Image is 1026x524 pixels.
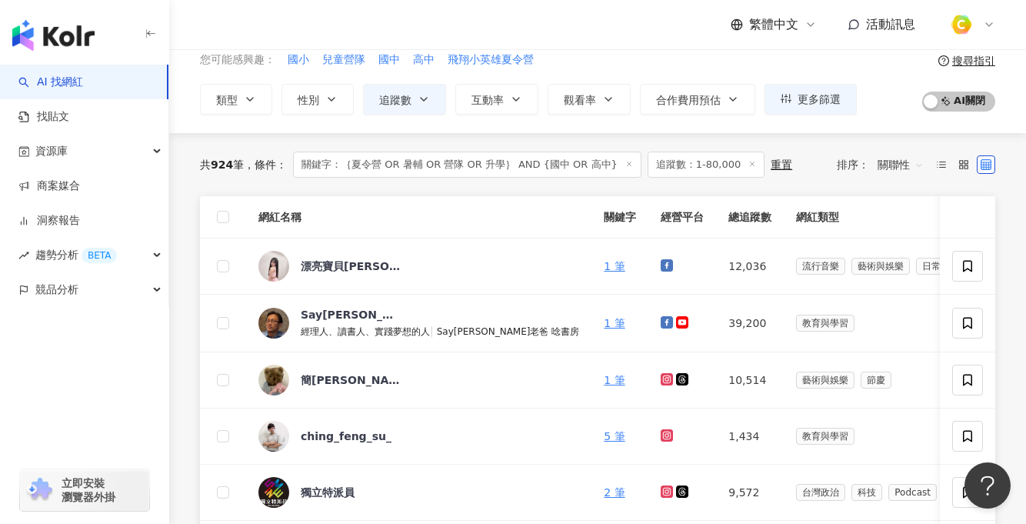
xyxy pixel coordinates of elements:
[861,372,891,389] span: 節慶
[298,94,319,106] span: 性別
[288,52,309,68] span: 國小
[471,94,504,106] span: 互動率
[12,20,95,51] img: logo
[301,259,401,274] div: 漂亮寶貝[PERSON_NAME]
[378,52,400,68] span: 國中
[851,258,910,275] span: 藝術與娛樂
[604,430,625,442] a: 5 筆
[35,134,68,169] span: 資源庫
[258,421,289,452] img: KOL Avatar
[888,484,937,501] span: Podcast
[20,469,149,511] a: chrome extension立即安裝 瀏覽器外掛
[200,159,244,171] div: 共 筆
[412,52,435,68] button: 高中
[216,94,238,106] span: 類型
[437,326,580,337] span: Say[PERSON_NAME]老爸 唸書房
[246,196,591,239] th: 網紅名稱
[200,84,272,115] button: 類型
[455,84,538,115] button: 互動率
[301,485,355,500] div: 獨立特派員
[947,10,976,39] img: %E6%96%B9%E5%BD%A2%E7%B4%94.png
[564,94,596,106] span: 觀看率
[82,248,117,263] div: BETA
[938,55,949,66] span: question-circle
[796,315,854,332] span: 教育與學習
[258,307,579,339] a: KOL AvatarSay[PERSON_NAME]老爸經理人、讀書人、實踐夢想的人|Say[PERSON_NAME]老爸 唸書房
[258,251,579,282] a: KOL Avatar漂亮寶貝[PERSON_NAME]
[301,326,430,337] span: 經理人、讀書人、實踐夢想的人
[837,152,932,177] div: 排序：
[430,325,437,337] span: |
[200,52,275,68] span: 您可能感興趣：
[301,307,401,322] div: Say[PERSON_NAME]老爸
[281,84,354,115] button: 性別
[301,429,391,444] div: ching_feng_su_
[716,196,784,239] th: 總追蹤數
[716,409,784,465] td: 1,434
[604,486,625,499] a: 2 筆
[796,428,854,445] span: 教育與學習
[796,258,845,275] span: 流行音樂
[258,421,579,452] a: KOL Avatarching_feng_su_
[413,52,435,68] span: 高中
[851,484,882,501] span: 科技
[749,16,798,33] span: 繁體中文
[293,152,641,178] span: 關鍵字：｛夏令營 OR 暑輔 OR 營隊 OR 升學｝ AND {國中 OR 高中}
[765,84,857,115] button: 更多篩選
[716,239,784,295] td: 12,036
[604,374,625,386] a: 1 筆
[716,295,784,352] td: 39,200
[211,159,233,171] span: 924
[798,93,841,105] span: 更多篩選
[378,52,401,68] button: 國中
[952,55,995,67] div: 搜尋指引
[716,465,784,521] td: 9,572
[548,84,631,115] button: 觀看率
[258,251,289,282] img: KOL Avatar
[258,365,579,396] a: KOL Avatar簡[PERSON_NAME]❤一日珍奶人🧋終生珍奶魂
[18,250,29,261] span: rise
[35,272,78,307] span: 競品分析
[656,94,721,106] span: 合作費用預估
[322,52,365,68] span: 兒童營隊
[866,17,915,32] span: 活動訊息
[604,260,625,272] a: 1 筆
[18,179,80,194] a: 商案媒合
[301,372,401,388] div: 簡[PERSON_NAME]❤一日珍奶人🧋終生珍奶魂
[796,372,854,389] span: 藝術與娛樂
[244,159,287,171] span: 條件 ：
[18,109,69,125] a: 找貼文
[35,238,117,272] span: 趨勢分析
[640,84,755,115] button: 合作費用預估
[916,258,965,275] span: 日常話題
[447,52,535,68] button: 飛翔小英雄夏令營
[18,75,83,90] a: searchAI 找網紅
[25,478,55,502] img: chrome extension
[258,365,289,396] img: KOL Avatar
[287,52,310,68] button: 國小
[716,352,784,409] td: 10,514
[62,476,115,504] span: 立即安裝 瀏覽器外掛
[964,462,1011,509] iframe: Help Scout Beacon - Open
[604,317,625,329] a: 1 筆
[771,159,792,171] div: 重置
[258,477,579,508] a: KOL Avatar獨立特派員
[796,484,845,501] span: 台灣政治
[363,84,446,115] button: 追蹤數
[379,94,411,106] span: 追蹤數
[258,477,289,508] img: KOL Avatar
[648,196,716,239] th: 經營平台
[258,308,289,339] img: KOL Avatar
[648,152,765,178] span: 追蹤數：1-80,000
[448,52,534,68] span: 飛翔小英雄夏令營
[18,213,80,229] a: 洞察報告
[878,152,924,177] span: 關聯性
[321,52,366,68] button: 兒童營隊
[591,196,648,239] th: 關鍵字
